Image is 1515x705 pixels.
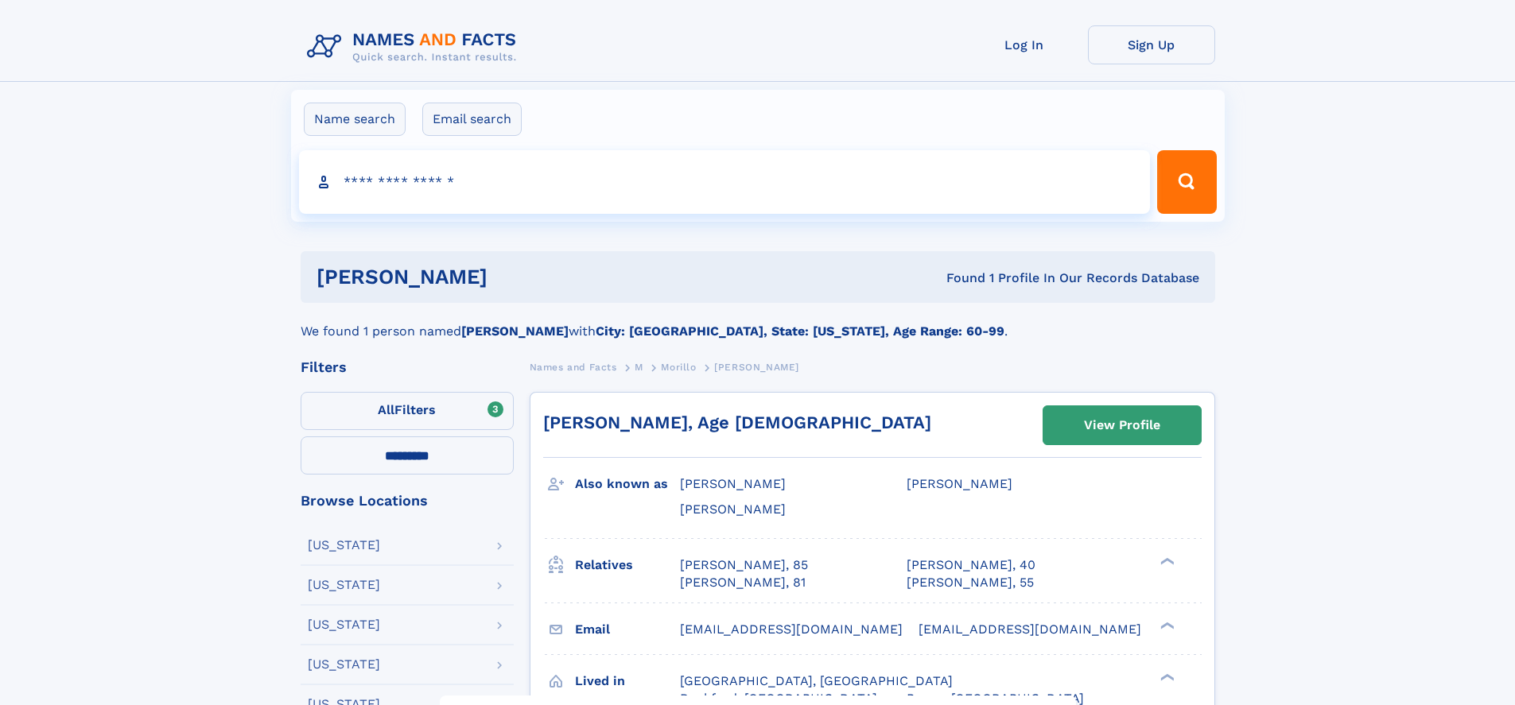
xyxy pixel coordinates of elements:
label: Name search [304,103,406,136]
div: [US_STATE] [308,579,380,591]
div: Browse Locations [301,494,514,508]
div: Filters [301,360,514,374]
label: Email search [422,103,522,136]
span: [PERSON_NAME] [714,362,799,373]
a: [PERSON_NAME], 81 [680,574,806,591]
span: All [378,402,394,417]
b: City: [GEOGRAPHIC_DATA], State: [US_STATE], Age Range: 60-99 [596,323,1004,339]
div: View Profile [1084,407,1160,444]
div: [US_STATE] [308,618,380,631]
div: ❯ [1156,556,1175,566]
span: [PERSON_NAME] [680,502,786,517]
div: We found 1 person named with . [301,303,1215,341]
a: M [635,357,643,377]
a: Names and Facts [530,357,617,377]
label: Filters [301,392,514,430]
button: Search Button [1157,150,1216,214]
div: [US_STATE] [308,658,380,671]
span: [PERSON_NAME] [680,476,786,491]
b: [PERSON_NAME] [461,323,569,339]
a: [PERSON_NAME], 85 [680,556,808,574]
h3: Relatives [575,552,680,579]
span: Morillo [661,362,696,373]
span: [PERSON_NAME] [907,476,1012,491]
h1: [PERSON_NAME] [317,267,717,287]
div: ❯ [1156,620,1175,630]
a: Morillo [661,357,696,377]
div: ❯ [1156,672,1175,682]
span: M [635,362,643,373]
h3: Email [575,616,680,643]
a: [PERSON_NAME], 40 [907,556,1035,574]
span: [GEOGRAPHIC_DATA], [GEOGRAPHIC_DATA] [680,673,953,688]
div: [US_STATE] [308,539,380,552]
a: [PERSON_NAME], Age [DEMOGRAPHIC_DATA] [543,413,931,432]
input: search input [299,150,1151,214]
a: Sign Up [1088,25,1215,64]
a: View Profile [1043,406,1201,444]
a: [PERSON_NAME], 55 [907,574,1034,591]
span: [EMAIL_ADDRESS][DOMAIN_NAME] [919,622,1141,637]
h3: Also known as [575,471,680,498]
img: Logo Names and Facts [301,25,530,68]
a: Log In [961,25,1088,64]
span: [EMAIL_ADDRESS][DOMAIN_NAME] [680,622,903,637]
div: Found 1 Profile In Our Records Database [717,269,1199,287]
h3: Lived in [575,668,680,695]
